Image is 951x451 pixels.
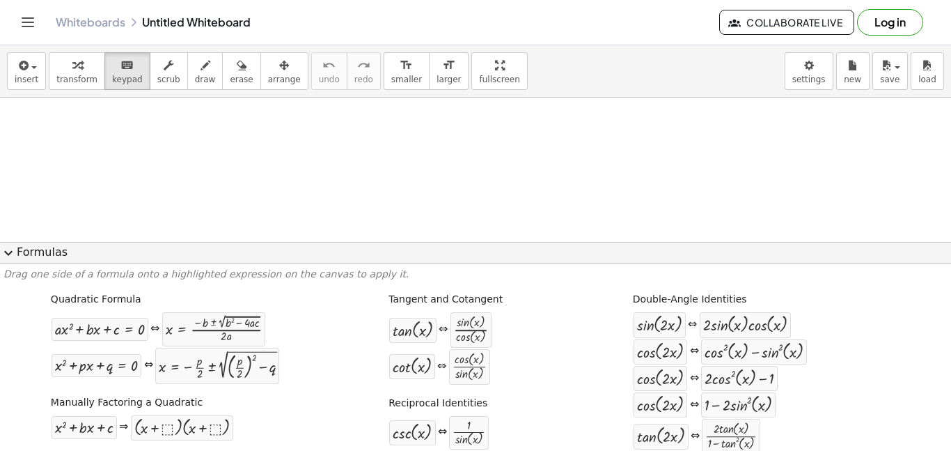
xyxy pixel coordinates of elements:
i: undo [322,57,336,74]
span: keypad [112,75,143,84]
label: Manually Factoring a Quadratic [51,396,203,410]
button: scrub [150,52,188,90]
button: Log in [857,9,923,36]
span: Collaborate Live [731,16,842,29]
i: redo [357,57,370,74]
div: ⇔ [439,322,448,338]
button: transform [49,52,105,90]
button: keyboardkeypad [104,52,150,90]
span: new [844,75,861,84]
div: ⇒ [119,420,128,436]
button: undoundo [311,52,347,90]
span: draw [195,75,216,84]
div: ⇔ [150,321,159,337]
span: undo [319,75,340,84]
span: load [918,75,936,84]
span: scrub [157,75,180,84]
label: Double-Angle Identities [633,293,747,307]
div: ⇔ [438,425,447,441]
span: larger [437,75,461,84]
div: ⇔ [688,317,697,333]
button: format_sizelarger [429,52,469,90]
div: ⇔ [144,358,153,374]
div: ⇔ [691,429,700,445]
button: redoredo [347,52,381,90]
button: load [911,52,944,90]
span: smaller [391,75,422,84]
button: new [836,52,870,90]
div: ⇔ [437,359,446,375]
label: Reciprocal Identities [388,397,487,411]
span: settings [792,75,826,84]
span: arrange [268,75,301,84]
button: Collaborate Live [719,10,854,35]
button: settings [785,52,833,90]
span: save [880,75,899,84]
button: format_sizesmaller [384,52,430,90]
i: format_size [400,57,413,74]
label: Tangent and Cotangent [388,293,503,307]
span: redo [354,75,373,84]
button: Toggle navigation [17,11,39,33]
span: erase [230,75,253,84]
button: fullscreen [471,52,527,90]
div: ⇔ [690,397,699,413]
span: fullscreen [479,75,519,84]
button: erase [222,52,260,90]
div: ⇔ [690,371,699,387]
button: save [872,52,908,90]
a: Whiteboards [56,15,125,29]
button: arrange [260,52,308,90]
div: ⇔ [690,344,699,360]
i: keyboard [120,57,134,74]
span: insert [15,75,38,84]
label: Quadratic Formula [51,293,141,307]
p: Drag one side of a formula onto a highlighted expression on the canvas to apply it. [3,268,948,282]
span: transform [56,75,97,84]
button: draw [187,52,223,90]
i: format_size [442,57,455,74]
button: insert [7,52,46,90]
